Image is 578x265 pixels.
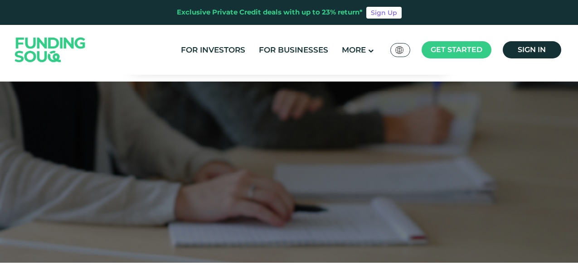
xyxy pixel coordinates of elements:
[366,7,402,19] a: Sign Up
[342,45,366,54] span: More
[6,27,95,72] img: Logo
[395,46,403,54] img: SA Flag
[503,41,561,58] a: Sign in
[518,45,546,54] span: Sign in
[179,43,248,58] a: For Investors
[431,45,482,54] span: Get started
[177,7,363,18] div: Exclusive Private Credit deals with up to 23% return*
[257,43,330,58] a: For Businesses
